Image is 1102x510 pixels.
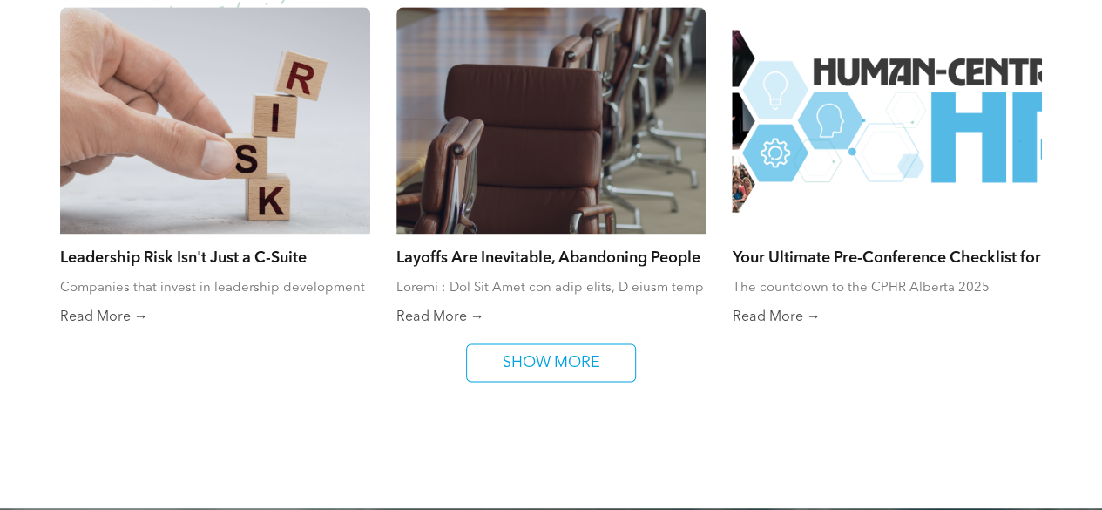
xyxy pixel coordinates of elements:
[732,279,1042,296] div: The countdown to the CPHR Alberta 2025 Conference has officially begun!
[396,247,706,266] a: Layoffs Are Inevitable, Abandoning People Isn’t
[60,247,370,266] a: Leadership Risk Isn't Just a C-Suite Concern
[732,247,1042,266] a: Your Ultimate Pre-Conference Checklist for the CPHR Alberta 2025 Conference!
[732,309,1042,326] a: Read More →
[396,279,706,296] div: Loremi : Dol Sit Amet con adip elits, D eiusm temp incid utlaboreetdol mag ali enimadmi veni quis...
[60,309,370,326] a: Read More →
[60,279,370,296] div: Companies that invest in leadership development see real returns. According to Brandon Hall Group...
[396,309,706,326] a: Read More →
[496,344,605,381] span: SHOW MORE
